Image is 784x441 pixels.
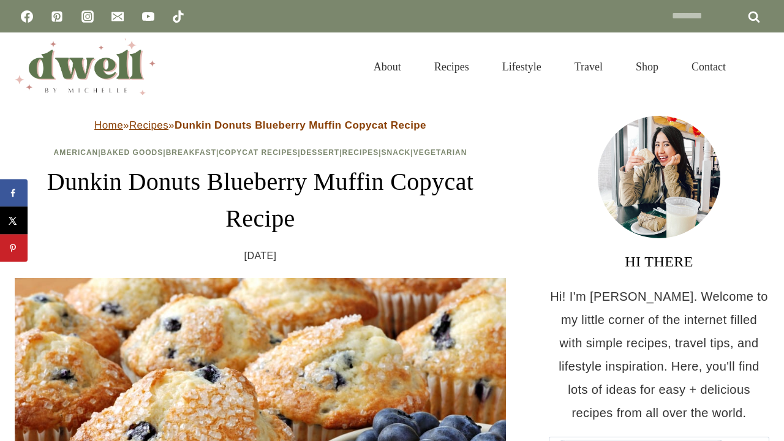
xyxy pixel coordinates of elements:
[748,56,769,77] button: View Search Form
[45,4,69,29] a: Pinterest
[357,45,742,88] nav: Primary Navigation
[94,119,426,131] span: » »
[357,45,418,88] a: About
[15,4,39,29] a: Facebook
[175,119,426,131] strong: Dunkin Donuts Blueberry Muffin Copycat Recipe
[15,39,156,95] img: DWELL by michelle
[105,4,130,29] a: Email
[94,119,123,131] a: Home
[549,251,769,273] h3: HI THERE
[54,148,467,157] span: | | | | | | |
[418,45,486,88] a: Recipes
[166,148,216,157] a: Breakfast
[101,148,164,157] a: Baked Goods
[382,148,411,157] a: Snack
[54,148,99,157] a: American
[219,148,298,157] a: Copycat Recipes
[675,45,742,88] a: Contact
[75,4,100,29] a: Instagram
[549,285,769,424] p: Hi! I'm [PERSON_NAME]. Welcome to my little corner of the internet filled with simple recipes, tr...
[619,45,675,88] a: Shop
[166,4,190,29] a: TikTok
[244,247,277,265] time: [DATE]
[486,45,558,88] a: Lifestyle
[558,45,619,88] a: Travel
[136,4,160,29] a: YouTube
[15,164,506,237] h1: Dunkin Donuts Blueberry Muffin Copycat Recipe
[129,119,168,131] a: Recipes
[301,148,340,157] a: Dessert
[342,148,379,157] a: Recipes
[413,148,467,157] a: Vegetarian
